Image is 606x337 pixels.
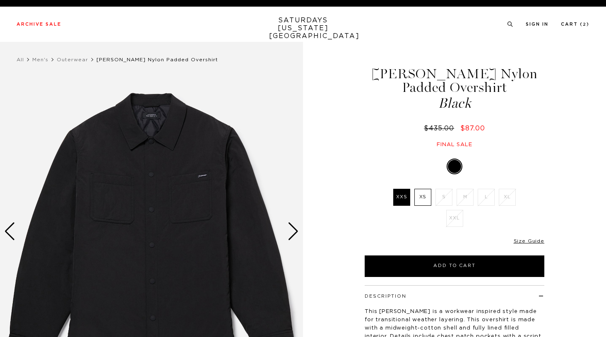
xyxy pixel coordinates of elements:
[363,141,546,148] div: Final sale
[460,125,485,132] span: $87.00
[414,189,431,206] label: XS
[17,22,61,26] a: Archive Sale
[96,57,218,62] span: [PERSON_NAME] Nylon Padded Overshirt
[424,125,457,132] del: $435.00
[393,189,410,206] label: XXS
[583,23,587,26] small: 2
[4,222,15,241] div: Previous slide
[269,17,337,40] a: SATURDAYS[US_STATE][GEOGRAPHIC_DATA]
[365,255,544,277] button: Add to Cart
[363,67,546,110] h1: [PERSON_NAME] Nylon Padded Overshirt
[57,57,88,62] a: Outerwear
[17,57,24,62] a: All
[448,160,461,173] label: Black
[288,222,299,241] div: Next slide
[363,96,546,110] span: Black
[365,294,406,298] button: Description
[32,57,48,62] a: Men's
[561,22,589,26] a: Cart (2)
[526,22,548,26] a: Sign In
[514,238,544,243] a: Size Guide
